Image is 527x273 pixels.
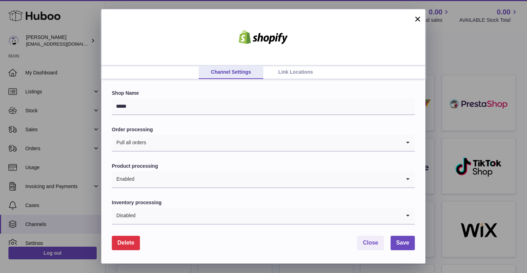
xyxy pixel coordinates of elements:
label: Product processing [112,163,415,169]
a: Channel Settings [199,66,263,79]
img: shopify [233,30,293,44]
button: Close [357,236,384,250]
span: Disabled [112,208,136,224]
button: Save [391,236,415,250]
div: Search for option [112,171,415,188]
input: Search for option [135,171,401,187]
label: Order processing [112,126,415,133]
button: × [413,15,422,23]
span: Delete [117,240,134,246]
div: Search for option [112,135,415,152]
label: Inventory processing [112,199,415,206]
span: Pull all orders [112,135,147,151]
input: Search for option [136,208,401,224]
label: Shop Name [112,90,415,96]
a: Link Locations [263,66,328,79]
div: Search for option [112,208,415,225]
span: Enabled [112,171,135,187]
span: Close [363,240,378,246]
span: Save [396,240,409,246]
input: Search for option [147,135,401,151]
button: Delete [112,236,140,250]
